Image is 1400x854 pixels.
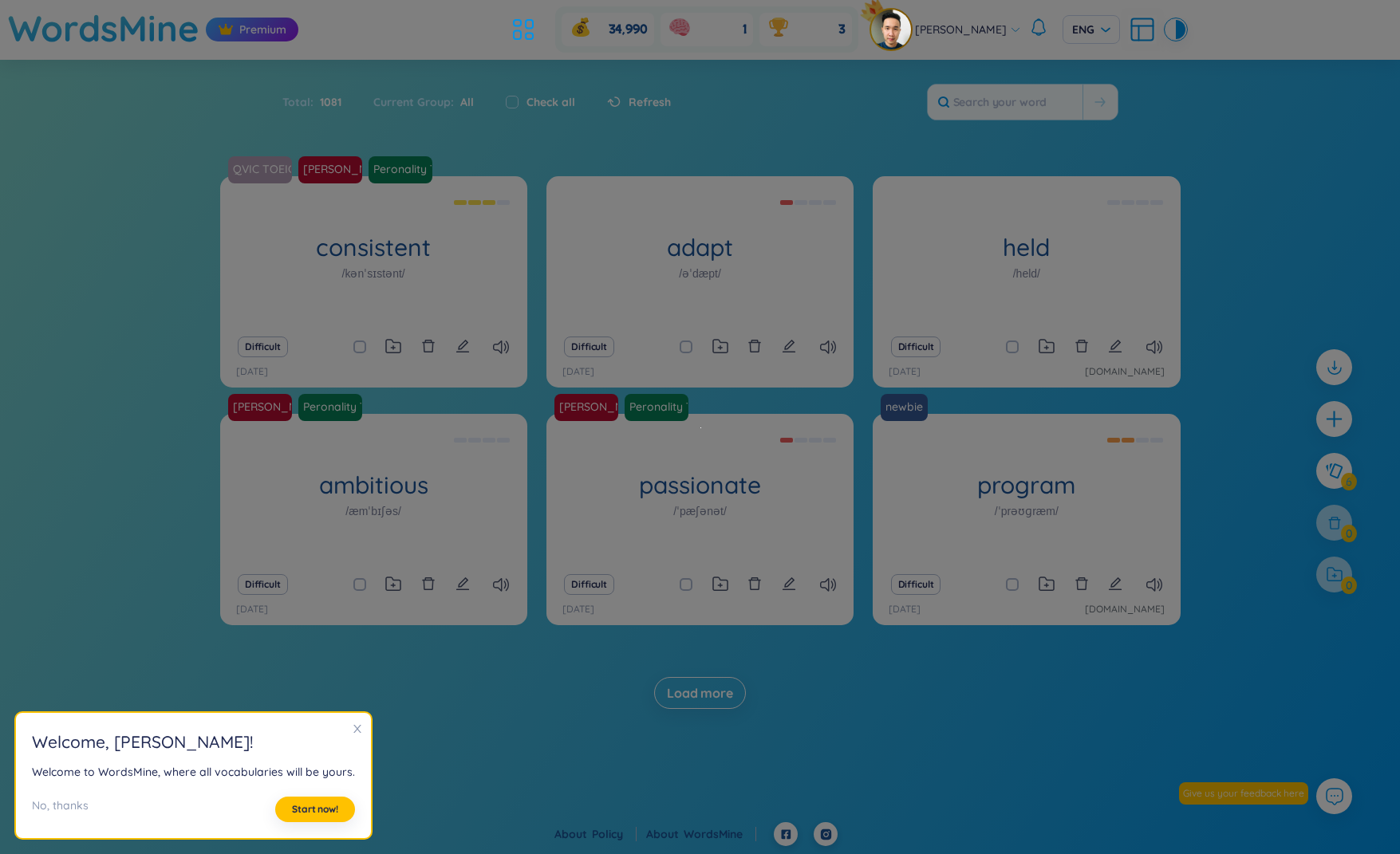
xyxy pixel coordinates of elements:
h1: /held/ [1013,265,1040,282]
button: delete [747,336,762,358]
span: Refresh [629,93,671,111]
span: edit [782,577,796,591]
img: avatar [871,10,911,49]
span: 1081 [314,93,341,111]
button: edit [1108,336,1122,358]
a: [DOMAIN_NAME] [1085,364,1165,380]
img: tab_keywords_by_traffic_grey.svg [159,92,172,105]
h1: ambitious [220,471,527,499]
button: delete [1075,336,1089,358]
span: 3 [838,21,846,38]
button: edit [782,573,796,596]
a: Peronality Traits Solvay [369,156,439,183]
div: Current Group : [357,85,490,119]
a: newbie [881,394,934,421]
h1: adapt [546,234,854,262]
p: [DATE] [236,602,268,617]
button: Load more [654,677,746,709]
a: Peronality Traits Solvay [367,161,434,177]
a: [PERSON_NAME] :-) [553,399,620,415]
p: [DATE] [889,602,921,617]
div: About [554,825,637,843]
h2: Welcome , [PERSON_NAME] ! [32,729,355,755]
img: logo_orange.svg [26,26,38,38]
a: QVIC TOEIC max skill [227,161,294,177]
h1: /ˈprəʊɡræm/ [995,502,1059,520]
img: crown icon [218,22,234,37]
span: delete [1075,339,1089,353]
span: 34,990 [609,21,648,38]
span: Load more [667,684,733,702]
span: delete [421,577,436,591]
button: Difficult [238,336,288,357]
button: delete [421,336,436,358]
h1: /kənˈsɪstənt/ [342,265,405,282]
img: tab_domain_overview_orange.svg [43,92,56,105]
h1: held [873,234,1180,262]
div: About [646,825,756,843]
button: Start now! [275,797,355,822]
a: Peronality Traits Solvay [625,394,695,421]
div: v 4.0.25 [45,26,78,38]
button: delete [1075,573,1089,596]
a: [PERSON_NAME] :-) [297,161,364,177]
button: delete [747,573,762,596]
p: [DATE] [889,364,921,380]
a: Peronality Traits Solvay [623,399,690,415]
span: delete [1075,577,1089,591]
p: [DATE] [236,364,268,380]
button: edit [455,573,470,596]
a: QVIC TOEIC max skill [228,156,298,183]
span: delete [747,577,762,591]
button: edit [455,336,470,358]
a: Peronality Traits Solvay [298,394,369,421]
button: Difficult [891,336,941,357]
a: [PERSON_NAME] :-) [554,394,625,421]
h1: consistent [220,234,527,262]
div: Total : [282,85,357,119]
div: Domain: [DOMAIN_NAME] [41,41,175,54]
input: Search your word [928,85,1083,120]
span: edit [1108,577,1122,591]
a: Peronality Traits Solvay [297,399,364,415]
button: edit [782,336,796,358]
span: 1 [743,21,747,38]
span: edit [1108,339,1122,353]
a: avatarpro [871,10,915,49]
p: [DATE] [562,364,594,380]
span: plus [1324,409,1344,429]
a: [DOMAIN_NAME] [1085,602,1165,617]
span: edit [782,339,796,353]
h1: /æmˈbɪʃəs/ [345,502,401,520]
img: website_grey.svg [26,41,38,54]
span: All [454,95,474,109]
a: [PERSON_NAME] :-) [227,399,294,415]
a: [PERSON_NAME] :-) [298,156,369,183]
label: Check all [526,93,575,111]
button: Difficult [238,574,288,595]
a: WordsMine [684,827,756,841]
div: Premium [206,18,298,41]
span: edit [455,339,470,353]
a: newbie [879,399,929,415]
div: Keywords by Traffic [176,94,269,104]
button: Difficult [564,336,614,357]
h1: /ˈpæʃənət/ [673,502,727,520]
a: Policy [592,827,637,841]
span: ENG [1072,22,1110,37]
h1: program [873,471,1180,499]
span: edit [455,577,470,591]
div: Domain Overview [61,94,143,104]
h1: /əˈdæpt/ [679,265,721,282]
p: [DATE] [562,602,594,617]
button: edit [1108,573,1122,596]
button: Difficult [891,574,941,595]
h1: passionate [546,471,854,499]
a: [PERSON_NAME] :-) [228,394,298,421]
div: Welcome to WordsMine, where all vocabularies will be yours. [32,763,355,781]
span: delete [747,339,762,353]
button: Difficult [564,574,614,595]
span: delete [421,339,436,353]
span: [PERSON_NAME] [915,21,1007,38]
span: Start now! [292,803,338,816]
